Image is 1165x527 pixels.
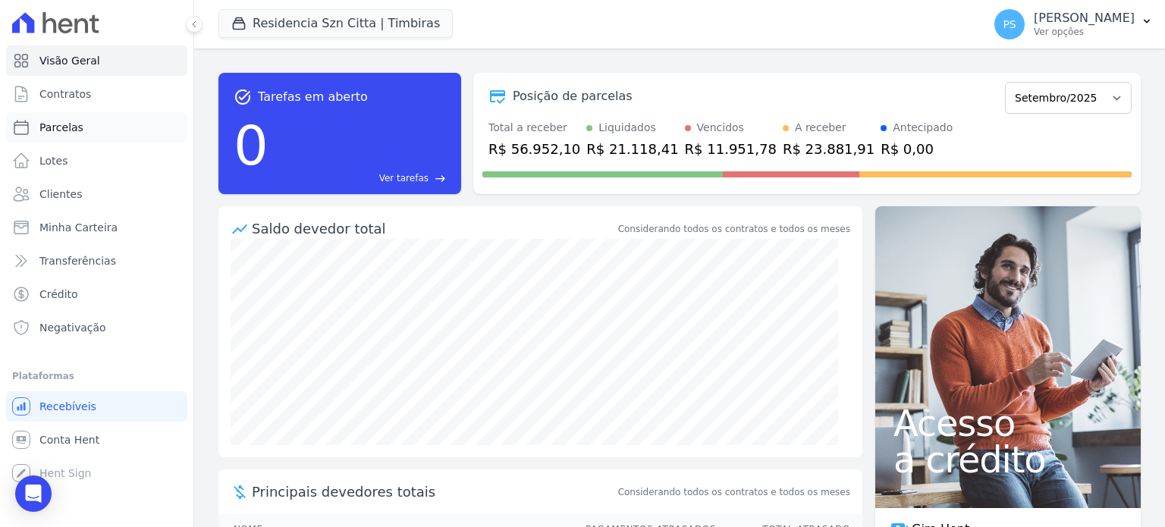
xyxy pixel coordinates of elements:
div: Vencidos [697,120,744,136]
a: Transferências [6,246,187,276]
a: Contratos [6,79,187,109]
span: Minha Carteira [39,220,118,235]
div: Liquidados [598,120,656,136]
span: Acesso [893,405,1123,441]
p: Ver opções [1034,26,1135,38]
a: Crédito [6,279,187,309]
a: Negativação [6,312,187,343]
div: R$ 23.881,91 [783,139,875,159]
span: Crédito [39,287,78,302]
div: Total a receber [488,120,580,136]
span: Tarefas em aberto [258,88,368,106]
div: R$ 0,00 [881,139,953,159]
a: Clientes [6,179,187,209]
button: PS [PERSON_NAME] Ver opções [982,3,1165,45]
span: Conta Hent [39,432,99,447]
span: a crédito [893,441,1123,478]
p: [PERSON_NAME] [1034,11,1135,26]
span: east [435,173,446,184]
div: Considerando todos os contratos e todos os meses [618,222,850,236]
span: Recebíveis [39,399,96,414]
span: Lotes [39,153,68,168]
div: Open Intercom Messenger [15,475,52,512]
div: Antecipado [893,120,953,136]
span: Transferências [39,253,116,268]
a: Conta Hent [6,425,187,455]
span: task_alt [234,88,252,106]
a: Minha Carteira [6,212,187,243]
a: Lotes [6,146,187,176]
div: 0 [234,106,268,185]
span: Parcelas [39,120,83,135]
div: Plataformas [12,367,181,385]
div: A receber [795,120,846,136]
div: R$ 56.952,10 [488,139,580,159]
div: R$ 11.951,78 [685,139,777,159]
span: Clientes [39,187,82,202]
div: Posição de parcelas [513,87,633,105]
button: Residencia Szn Citta | Timbiras [218,9,453,38]
span: Contratos [39,86,91,102]
span: Ver tarefas [379,171,429,185]
a: Visão Geral [6,45,187,76]
div: Saldo devedor total [252,218,615,239]
div: R$ 21.118,41 [586,139,678,159]
a: Parcelas [6,112,187,143]
span: Visão Geral [39,53,100,68]
span: Considerando todos os contratos e todos os meses [618,485,850,499]
span: PS [1003,19,1016,30]
a: Recebíveis [6,391,187,422]
span: Negativação [39,320,106,335]
a: Ver tarefas east [275,171,446,185]
span: Principais devedores totais [252,482,615,502]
